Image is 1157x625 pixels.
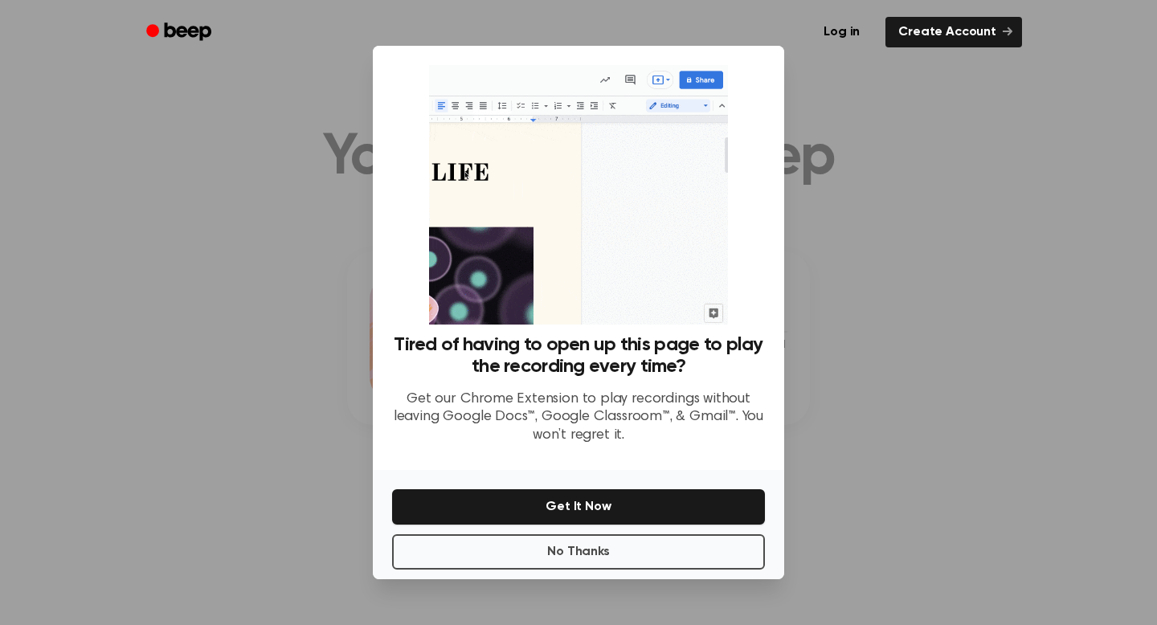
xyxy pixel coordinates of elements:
[392,390,765,445] p: Get our Chrome Extension to play recordings without leaving Google Docs™, Google Classroom™, & Gm...
[807,14,876,51] a: Log in
[392,534,765,570] button: No Thanks
[392,334,765,378] h3: Tired of having to open up this page to play the recording every time?
[885,17,1022,47] a: Create Account
[135,17,226,48] a: Beep
[392,489,765,525] button: Get It Now
[429,65,727,325] img: Beep extension in action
